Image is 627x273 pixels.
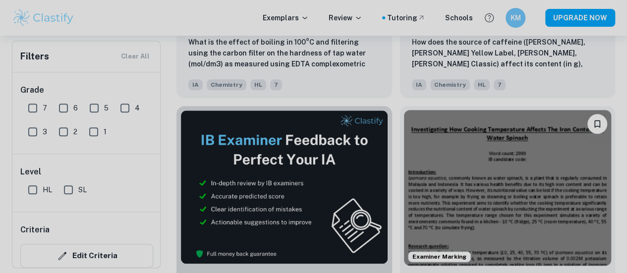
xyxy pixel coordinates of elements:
[12,8,75,28] img: Clastify logo
[408,252,470,261] span: Examiner Marking
[188,37,380,70] p: What is the effect of boiling in 100°C and filtering using the carbon filter on the hardness of t...
[73,126,77,137] span: 2
[180,110,388,264] img: Thumbnail
[20,84,153,96] h6: Grade
[412,37,604,70] p: How does the source of caffeine (Lipton Earl Grey, Lipton Yellow Label, Remsey Earl Grey, Milton ...
[545,9,615,27] button: UPGRADE NOW
[404,110,612,266] img: Chemistry IA example thumbnail: What is the effect of cooking temperatur
[510,12,521,23] h6: KM
[43,184,52,195] span: HL
[250,79,266,90] span: HL
[188,79,203,90] span: IA
[474,79,490,90] span: HL
[506,8,525,28] button: KM
[104,103,109,113] span: 5
[587,114,607,134] button: Bookmark
[104,126,107,137] span: 1
[43,126,47,137] span: 3
[412,79,426,90] span: IA
[445,12,473,23] a: Schools
[78,184,87,195] span: SL
[430,79,470,90] span: Chemistry
[20,50,49,63] h6: Filters
[135,103,140,113] span: 4
[481,9,498,26] button: Help and Feedback
[494,79,506,90] span: 7
[263,12,309,23] p: Exemplars
[20,166,153,178] h6: Level
[387,12,425,23] a: Tutoring
[329,12,362,23] p: Review
[20,244,153,268] button: Edit Criteria
[73,103,78,113] span: 6
[20,224,50,236] h6: Criteria
[207,79,246,90] span: Chemistry
[43,103,47,113] span: 7
[270,79,282,90] span: 7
